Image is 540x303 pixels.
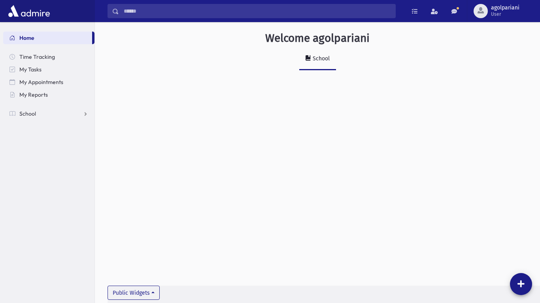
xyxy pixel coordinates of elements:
a: School [299,48,336,70]
span: My Reports [19,91,48,98]
a: Time Tracking [3,50,94,63]
span: School [19,110,36,117]
input: Search [119,4,395,18]
span: My Appointments [19,79,63,86]
a: School [3,107,94,120]
span: Time Tracking [19,53,55,60]
a: Home [3,32,92,44]
span: User [491,11,519,17]
span: My Tasks [19,66,42,73]
button: Public Widgets [108,286,160,300]
h3: Welcome agolpariani [265,32,370,45]
img: AdmirePro [6,3,52,19]
div: School [311,55,330,62]
span: Home [19,34,34,41]
a: My Tasks [3,63,94,76]
a: My Reports [3,88,94,101]
a: My Appointments [3,76,94,88]
span: agolpariani [491,5,519,11]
